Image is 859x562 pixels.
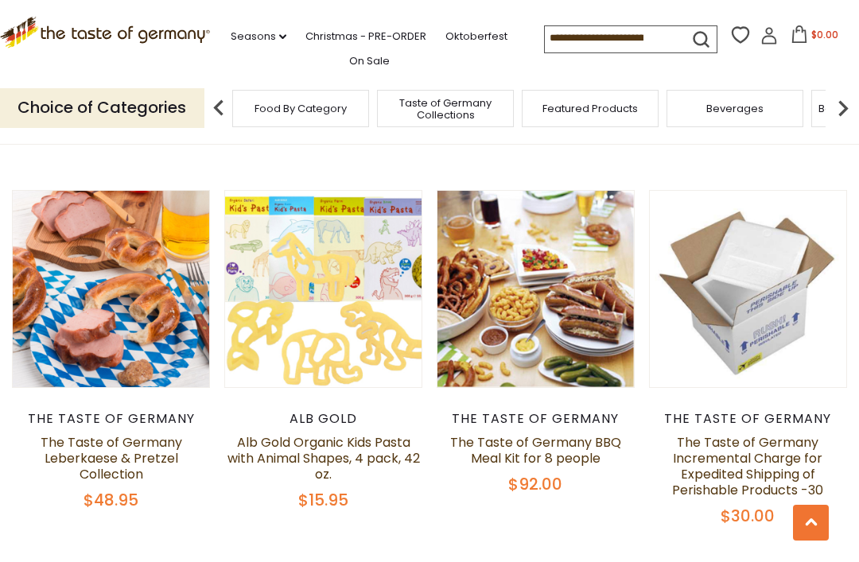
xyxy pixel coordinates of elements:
div: Alb Gold [224,411,422,427]
a: The Taste of Germany Incremental Charge for Expedited Shipping of Perishable Products -30 [672,433,823,499]
a: Featured Products [542,103,638,114]
span: $48.95 [84,489,138,511]
a: The Taste of Germany Leberkaese & Pretzel Collection [41,433,182,483]
span: $15.95 [298,489,348,511]
span: $0.00 [811,28,838,41]
a: Oktoberfest [445,28,507,45]
span: $92.00 [508,473,562,495]
div: The Taste of Germany [437,411,635,427]
a: Taste of Germany Collections [382,97,509,121]
a: On Sale [349,52,390,70]
a: Seasons [231,28,286,45]
img: previous arrow [203,92,235,124]
img: The Taste of Germany Incremental Charge for Expedited Shipping of Perishable Products -30 [650,191,846,387]
a: Christmas - PRE-ORDER [305,28,426,45]
a: The Taste of Germany BBQ Meal Kit for 8 people [450,433,621,467]
img: Alb Gold Organic Kids Pasta with Animal Shapes, 4 pack, 42 oz. [225,191,422,387]
a: Beverages [706,103,764,114]
button: $0.00 [781,25,849,49]
a: Food By Category [255,103,347,114]
div: The Taste of Germany [649,411,847,427]
a: Alb Gold Organic Kids Pasta with Animal Shapes, 4 pack, 42 oz. [227,433,420,483]
div: The Taste of Germany [12,411,210,427]
img: The Taste of Germany Leberkaese & Pretzel Collection [13,191,209,387]
img: next arrow [827,92,859,124]
span: $30.00 [721,505,775,527]
img: The Taste of Germany BBQ Meal Kit for 8 people [437,191,634,387]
